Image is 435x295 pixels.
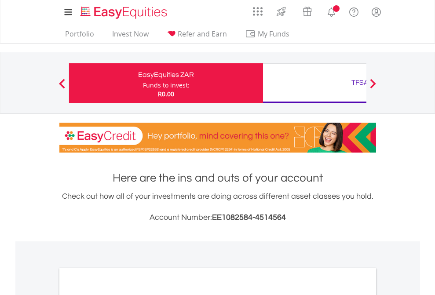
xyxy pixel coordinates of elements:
h3: Account Number: [59,211,376,224]
a: FAQ's and Support [343,2,365,20]
div: Check out how all of your investments are doing across different asset classes you hold. [59,190,376,224]
img: EasyEquities_Logo.png [79,5,171,20]
img: EasyCredit Promotion Banner [59,123,376,153]
img: grid-menu-icon.svg [253,7,263,16]
span: Refer and Earn [178,29,227,39]
span: My Funds [245,28,303,40]
a: My Profile [365,2,387,22]
span: R0.00 [158,90,174,98]
a: Notifications [320,2,343,20]
button: Previous [53,83,71,92]
a: Vouchers [294,2,320,18]
div: Funds to invest: [143,81,190,90]
h1: Here are the ins and outs of your account [59,170,376,186]
a: Home page [77,2,171,20]
img: vouchers-v2.svg [300,4,314,18]
a: Refer and Earn [163,29,230,43]
button: Next [364,83,382,92]
a: AppsGrid [247,2,268,16]
span: EE1082584-4514564 [212,213,286,222]
a: Invest Now [109,29,152,43]
div: EasyEquities ZAR [74,69,258,81]
img: thrive-v2.svg [274,4,289,18]
a: Portfolio [62,29,98,43]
